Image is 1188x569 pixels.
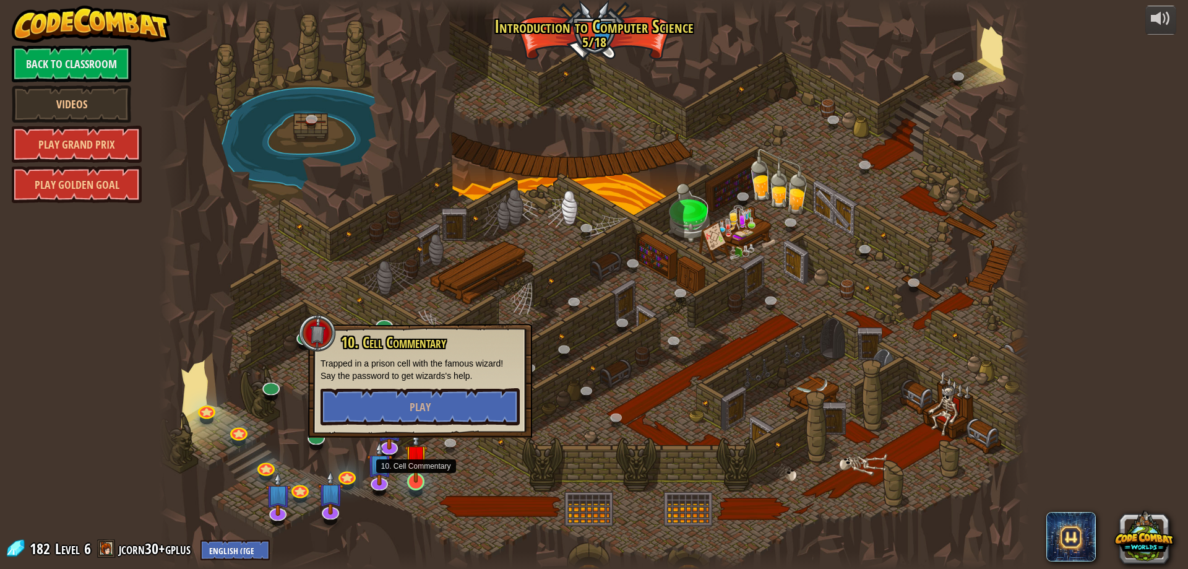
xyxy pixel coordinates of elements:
[405,430,428,483] img: level-banner-unstarted.png
[410,399,431,415] span: Play
[12,6,170,43] img: CodeCombat - Learn how to code by playing a game
[321,357,520,382] p: Trapped in a prison cell with the famous wizard! Say the password to get wizards's help.
[341,332,446,353] span: 10. Cell Commentary
[12,45,131,82] a: Back to Classroom
[12,85,131,123] a: Videos
[1145,6,1176,35] button: Adjust volume
[55,539,80,559] span: Level
[12,126,142,163] a: Play Grand Prix
[376,406,402,450] img: level-banner-unstarted-subscriber.png
[119,539,194,558] a: jcorn30+gplus
[318,471,343,515] img: level-banner-unstarted-subscriber.png
[265,472,291,516] img: level-banner-unstarted-subscriber.png
[367,442,392,486] img: level-banner-unstarted-subscriber.png
[321,388,520,425] button: Play
[30,539,54,558] span: 182
[12,166,142,203] a: Play Golden Goal
[84,539,91,558] span: 6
